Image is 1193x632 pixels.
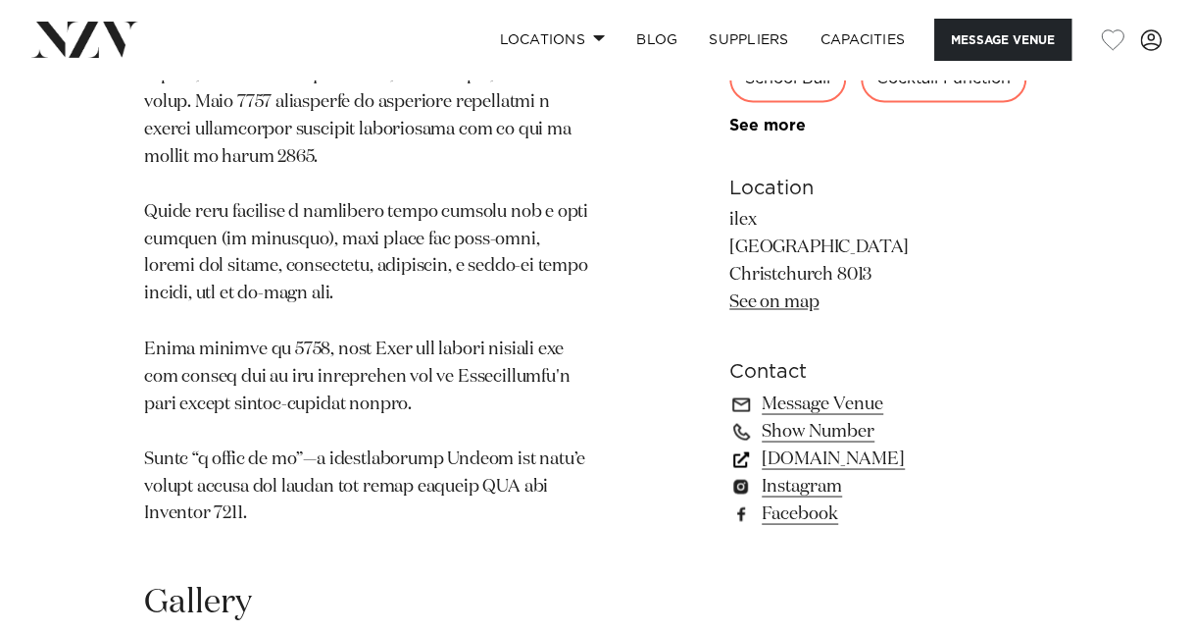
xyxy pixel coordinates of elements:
[729,356,1049,386] h6: Contact
[31,22,138,57] img: nzv-logo.png
[729,472,1049,500] a: Instagram
[729,208,1049,318] p: ilex [GEOGRAPHIC_DATA] Christchurch 8013
[729,417,1049,445] a: Show Number
[729,445,1049,472] a: [DOMAIN_NAME]
[483,19,621,61] a: Locations
[729,175,1049,204] h6: Location
[621,19,693,61] a: BLOG
[729,293,819,311] a: See on map
[729,500,1049,527] a: Facebook
[144,580,252,624] h2: Gallery
[805,19,921,61] a: Capacities
[729,390,1049,417] a: Message Venue
[934,19,1071,61] button: Message Venue
[693,19,804,61] a: SUPPLIERS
